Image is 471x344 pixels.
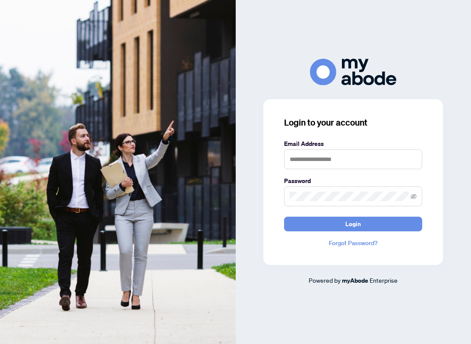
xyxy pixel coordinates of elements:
label: Password [284,176,422,186]
span: Login [345,217,361,231]
label: Email Address [284,139,422,148]
h3: Login to your account [284,117,422,129]
a: Forgot Password? [284,238,422,248]
span: eye-invisible [411,193,417,199]
img: ma-logo [310,59,396,85]
span: Enterprise [370,276,398,284]
a: myAbode [342,276,368,285]
button: Login [284,217,422,231]
span: Powered by [309,276,341,284]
